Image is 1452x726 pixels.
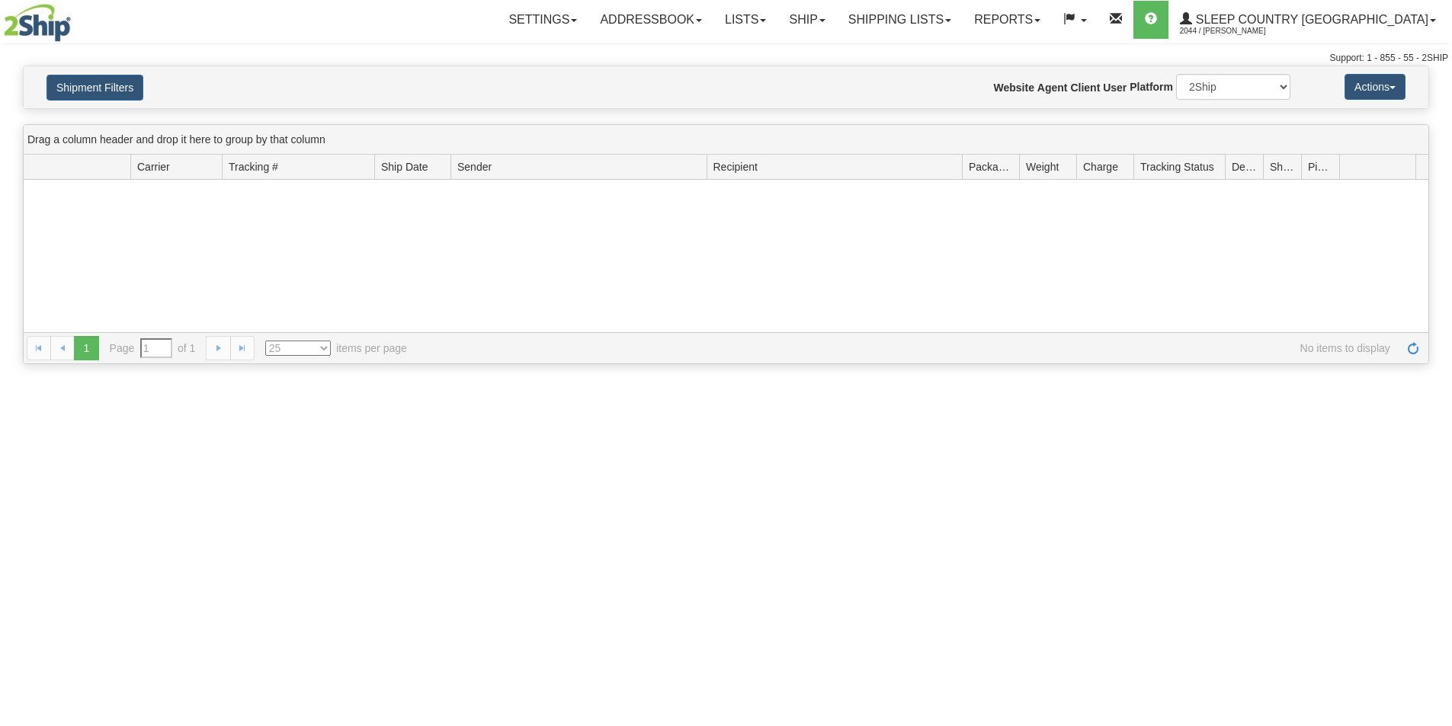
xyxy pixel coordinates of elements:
[1026,159,1059,174] span: Weight
[4,52,1448,65] div: Support: 1 - 855 - 55 - 2SHIP
[46,75,143,101] button: Shipment Filters
[457,159,492,174] span: Sender
[1345,74,1406,100] button: Actions
[994,80,1034,95] label: Website
[1401,336,1425,360] a: Refresh
[1180,24,1294,39] span: 2044 / [PERSON_NAME]
[1192,13,1428,26] span: Sleep Country [GEOGRAPHIC_DATA]
[1232,159,1257,174] span: Delivery Status
[588,1,713,39] a: Addressbook
[1308,159,1333,174] span: Pickup Status
[969,159,1013,174] span: Packages
[1083,159,1118,174] span: Charge
[837,1,963,39] a: Shipping lists
[229,159,278,174] span: Tracking #
[1070,80,1100,95] label: Client
[497,1,588,39] a: Settings
[1168,1,1447,39] a: Sleep Country [GEOGRAPHIC_DATA] 2044 / [PERSON_NAME]
[1037,80,1068,95] label: Agent
[4,4,71,42] img: logo2044.jpg
[713,1,777,39] a: Lists
[428,341,1390,356] span: No items to display
[110,338,196,358] span: Page of 1
[1270,159,1295,174] span: Shipment Issues
[74,336,98,360] span: 1
[381,159,428,174] span: Ship Date
[1140,159,1214,174] span: Tracking Status
[963,1,1052,39] a: Reports
[1130,79,1173,94] label: Platform
[1103,80,1127,95] label: User
[777,1,836,39] a: Ship
[24,125,1428,155] div: grid grouping header
[265,341,407,356] span: items per page
[137,159,170,174] span: Carrier
[713,159,758,174] span: Recipient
